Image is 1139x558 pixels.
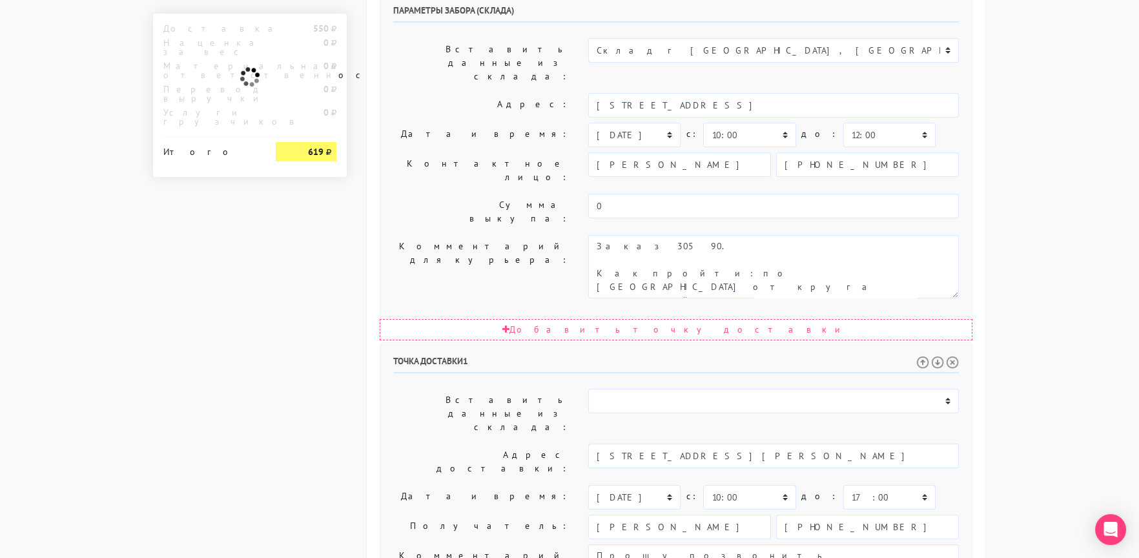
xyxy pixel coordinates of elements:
[686,123,698,145] label: c:
[384,152,579,189] label: Контактное лицо:
[384,194,579,230] label: Сумма выкупа:
[384,444,579,480] label: Адрес доставки:
[163,142,256,156] div: Итого
[686,485,698,508] label: c:
[463,355,468,367] span: 1
[776,515,959,539] input: Телефон
[380,319,972,340] div: Добавить точку доставки
[154,61,266,79] div: Материальная ответственность
[384,515,579,539] label: Получатель:
[588,515,771,539] input: Имя
[801,485,838,508] label: до:
[154,38,266,56] div: Наценка за вес
[384,123,579,147] label: Дата и время:
[154,108,266,126] div: Услуги грузчиков
[154,24,266,33] div: Доставка
[393,356,959,373] h6: Точка доставки
[588,235,959,298] textarea: Как пройти: по [GEOGRAPHIC_DATA] от круга второй поворот во двор. Серые ворота с калиткой между а...
[308,146,323,158] strong: 619
[384,485,579,510] label: Дата и время:
[393,5,959,23] h6: Параметры забора (склада)
[384,235,579,298] label: Комментарий для курьера:
[384,389,579,439] label: Вставить данные из склада:
[384,38,579,88] label: Вставить данные из склада:
[588,152,771,177] input: Имя
[801,123,838,145] label: до:
[1095,514,1126,545] div: Open Intercom Messenger
[313,23,329,34] strong: 550
[384,93,579,118] label: Адрес:
[154,85,266,103] div: Перевод выручки
[238,65,262,88] img: ajax-loader.gif
[776,152,959,177] input: Телефон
